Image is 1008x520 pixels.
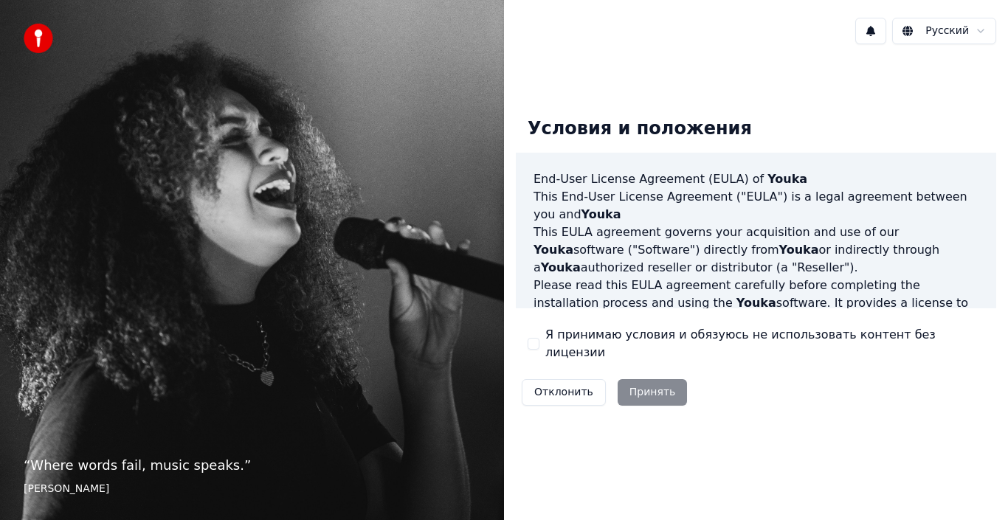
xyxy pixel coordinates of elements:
[545,326,984,361] label: Я принимаю условия и обязуюсь не использовать контент без лицензии
[779,243,819,257] span: Youka
[534,188,978,223] p: This End-User License Agreement ("EULA") is a legal agreement between you and
[581,207,621,221] span: Youka
[534,223,978,277] p: This EULA agreement governs your acquisition and use of our software ("Software") directly from o...
[24,24,53,53] img: youka
[767,172,807,186] span: Youka
[534,277,978,347] p: Please read this EULA agreement carefully before completing the installation process and using th...
[522,379,606,406] button: Отклонить
[24,455,480,476] p: “ Where words fail, music speaks. ”
[541,260,581,274] span: Youka
[534,170,978,188] h3: End-User License Agreement (EULA) of
[516,105,764,153] div: Условия и положения
[24,482,480,496] footer: [PERSON_NAME]
[534,243,573,257] span: Youka
[736,296,776,310] span: Youka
